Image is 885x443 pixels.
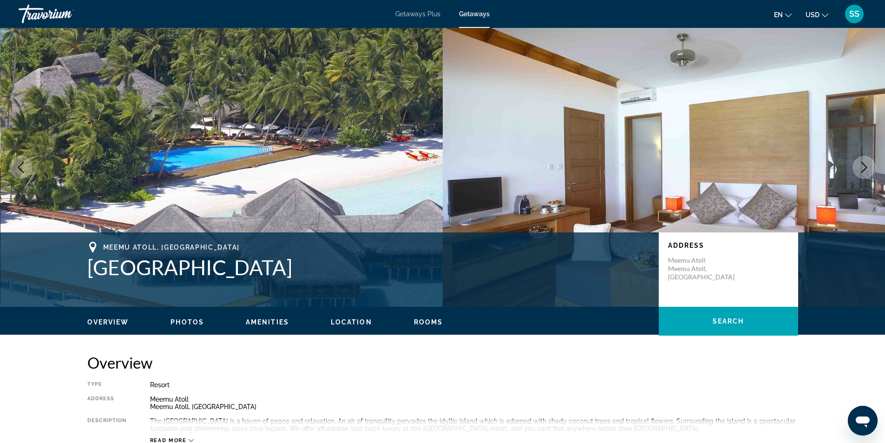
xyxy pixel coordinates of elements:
p: Meemu Atoll Meemu Atoll, [GEOGRAPHIC_DATA] [668,256,742,281]
div: Type [87,381,127,389]
button: Previous image [9,156,33,179]
span: USD [806,11,819,19]
button: Next image [852,156,876,179]
button: User Menu [842,4,866,24]
div: Resort [150,381,798,389]
button: Amenities [246,318,289,326]
span: Search [713,317,744,325]
iframe: Button to launch messaging window [848,406,878,436]
span: Meemu Atoll, [GEOGRAPHIC_DATA] [103,244,240,251]
button: Search [659,307,798,336]
div: Description [87,417,127,432]
button: Change currency [806,8,828,21]
span: SS [849,9,859,19]
a: Getaways [459,10,490,18]
button: Location [331,318,372,326]
button: Change language [774,8,792,21]
button: Photos [170,318,204,326]
h2: Overview [87,353,798,372]
button: Rooms [414,318,443,326]
a: Getaways Plus [395,10,440,18]
a: Travorium [19,2,111,26]
div: Address [87,396,127,410]
h1: [GEOGRAPHIC_DATA] [87,255,649,279]
button: Overview [87,318,129,326]
span: en [774,11,783,19]
div: Meemu Atoll Meemu Atoll, [GEOGRAPHIC_DATA] [150,396,798,410]
div: The [GEOGRAPHIC_DATA] is a haven of peace and relaxation. An air of tranquility pervades the idyl... [150,417,798,432]
p: Address [668,242,789,249]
